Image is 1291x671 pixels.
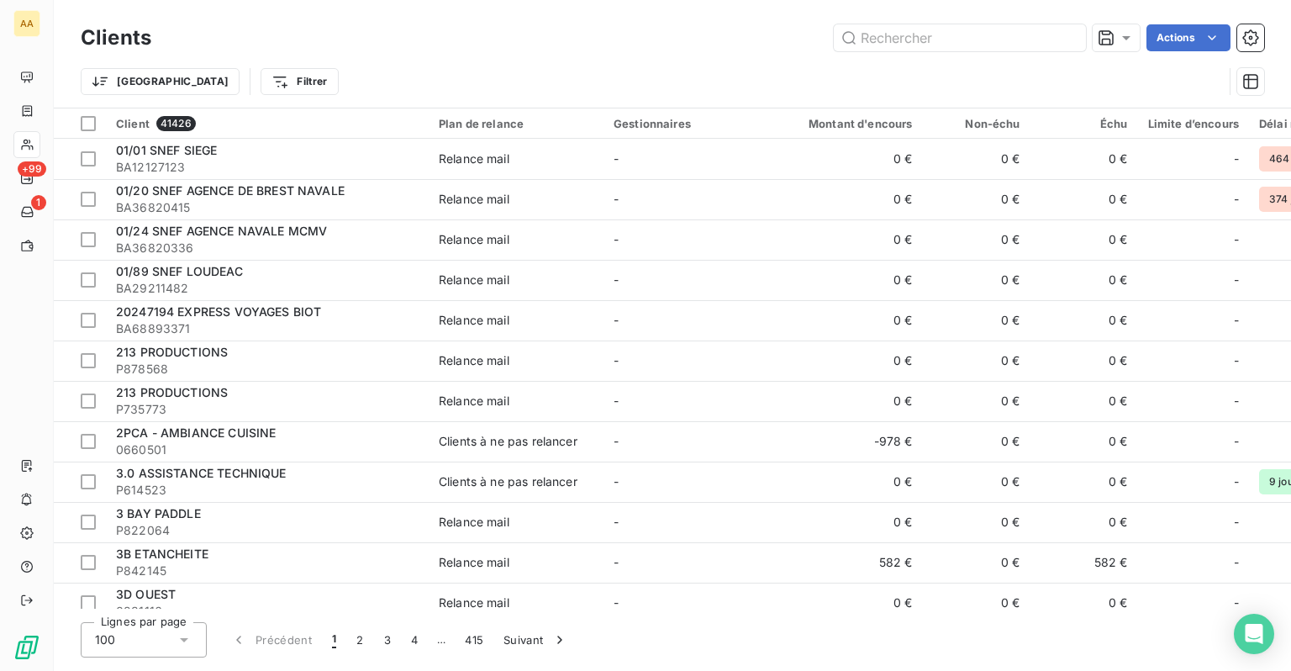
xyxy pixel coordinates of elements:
span: - [1234,554,1239,571]
span: 20247194 EXPRESS VOYAGES BIOT [116,304,321,319]
span: 1 [332,631,336,648]
div: Échu [1041,117,1128,130]
span: BA29211482 [116,280,419,297]
td: 0 € [923,139,1030,179]
span: P735773 [116,401,419,418]
button: Filtrer [261,68,338,95]
td: 0 € [778,300,923,341]
span: - [614,474,619,489]
button: 4 [401,622,428,658]
span: - [614,313,619,327]
div: Relance mail [439,151,509,167]
div: Relance mail [439,312,509,329]
div: Open Intercom Messenger [1234,614,1274,654]
button: 415 [455,622,493,658]
td: 0 € [923,179,1030,219]
td: 0 € [923,300,1030,341]
td: 0 € [1030,502,1138,542]
div: Relance mail [439,352,509,369]
span: - [614,192,619,206]
td: 0 € [1030,179,1138,219]
td: 0 € [1030,583,1138,623]
h3: Clients [81,23,151,53]
td: 0 € [1030,381,1138,421]
span: - [614,232,619,246]
div: Gestionnaires [614,117,768,130]
td: 0 € [778,462,923,502]
span: P822064 [116,522,419,539]
span: 3B ETANCHEITE [116,547,208,561]
div: Limite d’encours [1148,117,1239,130]
td: 0 € [1030,421,1138,462]
span: 3.0 ASSISTANCE TECHNIQUE [116,466,287,480]
td: 0 € [1030,260,1138,300]
td: 0 € [778,139,923,179]
td: 0 € [778,219,923,260]
span: - [1234,393,1239,409]
span: … [428,626,455,653]
td: 0 € [923,381,1030,421]
button: Suivant [493,622,578,658]
span: 2PCA - AMBIANCE CUISINE [116,425,276,440]
td: 582 € [1030,542,1138,583]
span: - [1234,312,1239,329]
td: 0 € [1030,219,1138,260]
td: 0 € [778,583,923,623]
span: Client [116,117,150,130]
button: [GEOGRAPHIC_DATA] [81,68,240,95]
td: 0 € [1030,462,1138,502]
span: 01/24 SNEF AGENCE NAVALE MCMV [116,224,327,238]
span: 3D OUEST [116,587,176,601]
span: - [614,151,619,166]
td: 0 € [923,583,1030,623]
span: +99 [18,161,46,177]
td: 0 € [1030,341,1138,381]
td: -978 € [778,421,923,462]
div: Montant d'encours [788,117,913,130]
button: 1 [322,622,346,658]
div: Relance mail [439,554,509,571]
span: 01/01 SNEF SIEGE [116,143,217,157]
span: P878568 [116,361,419,378]
span: - [1234,191,1239,208]
td: 0 € [778,381,923,421]
span: 0660501 [116,441,419,458]
input: Rechercher [834,24,1086,51]
span: - [614,353,619,367]
span: 0231116 [116,603,419,620]
td: 0 € [778,260,923,300]
span: P842145 [116,563,419,579]
td: 0 € [778,502,923,542]
td: 0 € [923,462,1030,502]
button: 3 [374,622,401,658]
span: - [1234,514,1239,531]
span: - [1234,272,1239,288]
td: 0 € [1030,300,1138,341]
span: 1 [31,195,46,210]
td: 0 € [923,542,1030,583]
td: 0 € [778,341,923,381]
div: Non-échu [933,117,1020,130]
span: - [614,555,619,569]
span: - [1234,231,1239,248]
div: AA [13,10,40,37]
span: - [1234,151,1239,167]
span: 100 [95,631,115,648]
div: Relance mail [439,514,509,531]
div: Plan de relance [439,117,593,130]
span: 213 PRODUCTIONS [116,345,228,359]
span: BA68893371 [116,320,419,337]
span: - [614,434,619,448]
div: Clients à ne pas relancer [439,433,577,450]
span: - [1234,473,1239,490]
div: Relance mail [439,191,509,208]
span: 213 PRODUCTIONS [116,385,228,399]
button: 2 [346,622,373,658]
span: 3 BAY PADDLE [116,506,201,520]
span: 01/20 SNEF AGENCE DE BREST NAVALE [116,183,345,198]
td: 0 € [923,260,1030,300]
button: Précédent [220,622,322,658]
div: Relance mail [439,231,509,248]
td: 0 € [923,219,1030,260]
span: P614523 [116,482,419,499]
